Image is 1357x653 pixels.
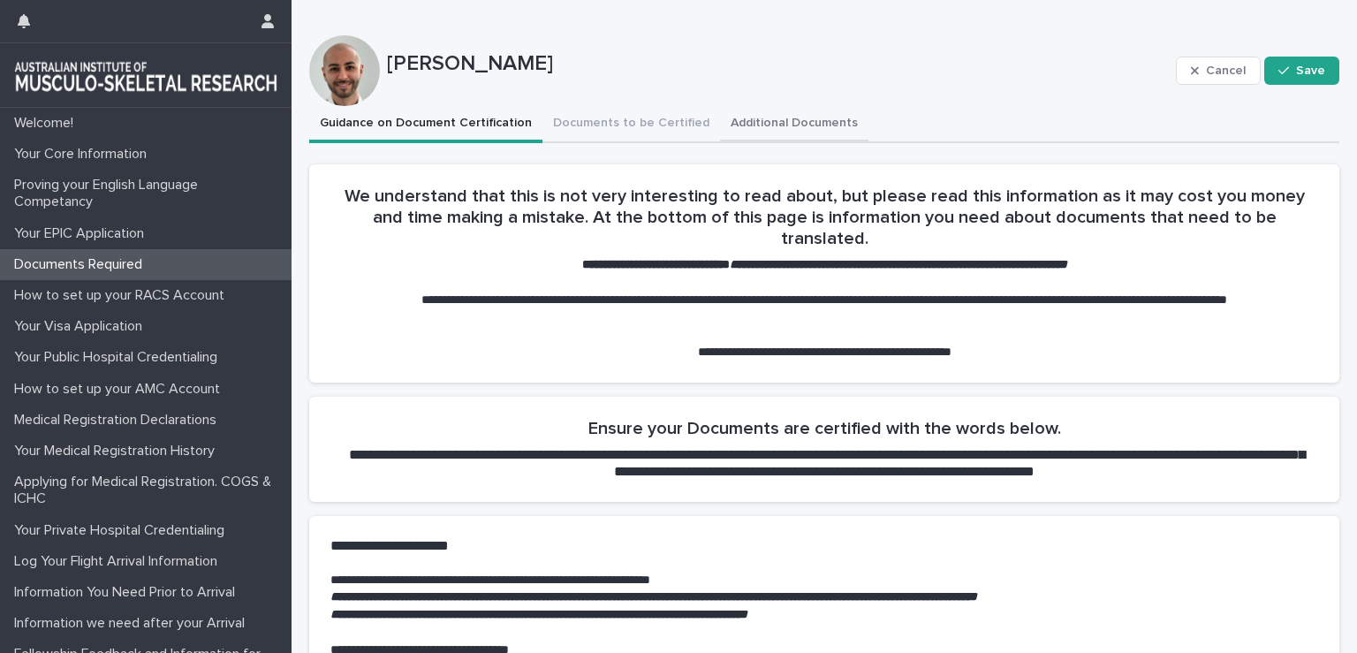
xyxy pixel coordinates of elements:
p: Your EPIC Application [7,225,158,242]
p: Your Medical Registration History [7,443,229,459]
button: Cancel [1176,57,1261,85]
p: Welcome! [7,115,87,132]
p: Your Private Hospital Credentialing [7,522,239,539]
img: 1xcjEmqDTcmQhduivVBy [14,57,277,93]
p: [PERSON_NAME] [387,51,1169,77]
p: Your Visa Application [7,318,156,335]
button: Additional Documents [720,106,868,143]
p: How to set up your RACS Account [7,287,239,304]
button: Documents to be Certified [542,106,720,143]
button: Save [1264,57,1339,85]
p: Your Core Information [7,146,161,163]
span: Cancel [1206,65,1246,77]
p: Information we need after your Arrival [7,615,259,632]
p: Applying for Medical Registration. COGS & ICHC [7,474,292,507]
h2: Ensure your Documents are certified with the words below. [588,418,1061,439]
p: Proving your English Language Competancy [7,177,292,210]
p: Information You Need Prior to Arrival [7,584,249,601]
button: Guidance on Document Certification [309,106,542,143]
p: Documents Required [7,256,156,273]
h2: We understand that this is not very interesting to read about, but please read this information a... [330,186,1318,249]
p: Your Public Hospital Credentialing [7,349,231,366]
p: Log Your Flight Arrival Information [7,553,231,570]
p: Medical Registration Declarations [7,412,231,429]
span: Save [1296,65,1325,77]
p: How to set up your AMC Account [7,381,234,398]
